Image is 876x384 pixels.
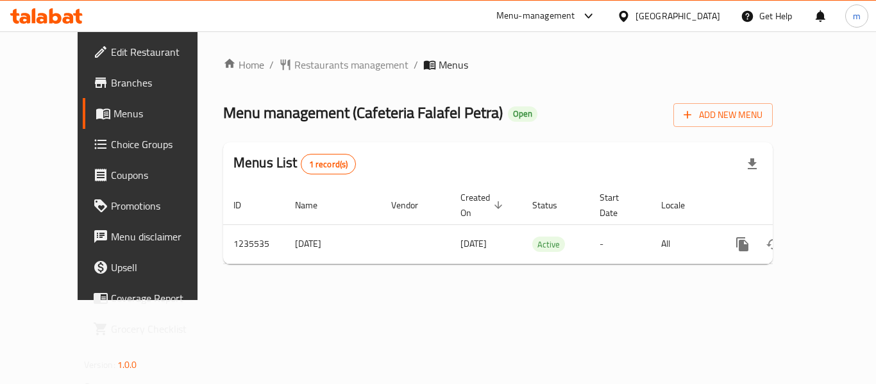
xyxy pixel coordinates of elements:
[589,224,651,263] td: -
[223,98,503,127] span: Menu management ( Cafeteria Falafel Petra )
[301,158,356,171] span: 1 record(s)
[285,224,381,263] td: [DATE]
[294,57,409,72] span: Restaurants management
[111,137,214,152] span: Choice Groups
[223,57,773,72] nav: breadcrumb
[295,197,334,213] span: Name
[111,75,214,90] span: Branches
[269,57,274,72] li: /
[223,57,264,72] a: Home
[737,149,768,179] div: Export file
[661,197,702,213] span: Locale
[439,57,468,72] span: Menus
[83,221,224,252] a: Menu disclaimer
[233,153,356,174] h2: Menus List
[111,290,214,306] span: Coverage Report
[636,9,720,23] div: [GEOGRAPHIC_DATA]
[83,37,224,67] a: Edit Restaurant
[83,67,224,98] a: Branches
[414,57,418,72] li: /
[83,160,224,190] a: Coupons
[532,197,574,213] span: Status
[111,44,214,60] span: Edit Restaurant
[114,106,214,121] span: Menus
[84,356,115,373] span: Version:
[83,129,224,160] a: Choice Groups
[717,186,861,225] th: Actions
[83,313,224,344] a: Grocery Checklist
[673,103,773,127] button: Add New Menu
[111,260,214,275] span: Upsell
[391,197,435,213] span: Vendor
[117,356,137,373] span: 1.0.0
[111,229,214,244] span: Menu disclaimer
[758,229,789,260] button: Change Status
[83,252,224,283] a: Upsell
[684,107,762,123] span: Add New Menu
[853,9,861,23] span: m
[460,190,507,221] span: Created On
[83,283,224,313] a: Coverage Report
[83,98,224,129] a: Menus
[496,8,575,24] div: Menu-management
[508,106,537,122] div: Open
[279,57,409,72] a: Restaurants management
[111,321,214,337] span: Grocery Checklist
[111,167,214,183] span: Coupons
[223,224,285,263] td: 1235535
[223,186,861,264] table: enhanced table
[600,190,636,221] span: Start Date
[651,224,717,263] td: All
[532,237,565,252] span: Active
[727,229,758,260] button: more
[460,235,487,252] span: [DATE]
[301,154,357,174] div: Total records count
[83,190,224,221] a: Promotions
[508,108,537,119] span: Open
[233,197,258,213] span: ID
[111,198,214,213] span: Promotions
